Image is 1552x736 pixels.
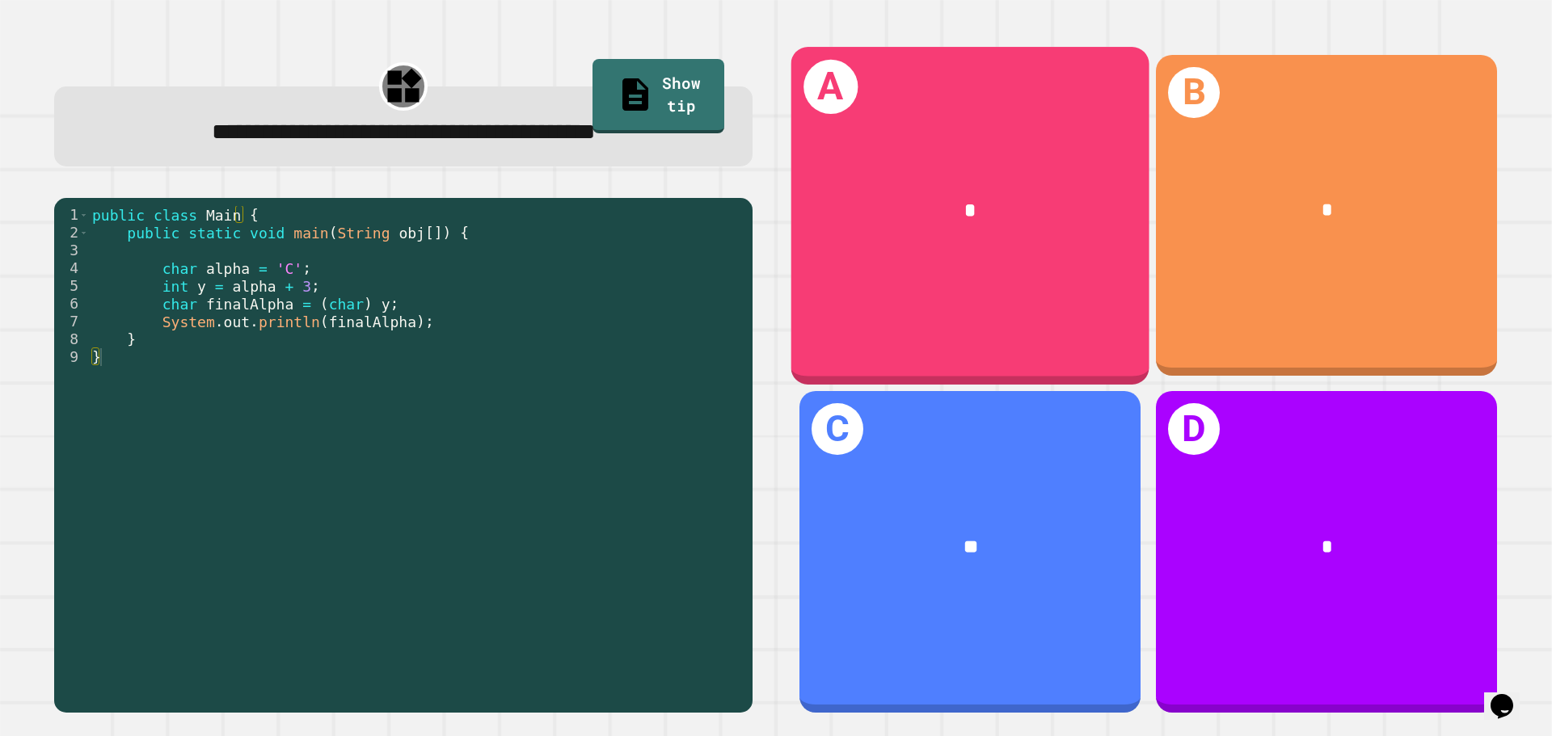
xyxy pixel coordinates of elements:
div: 9 [54,348,89,366]
div: 7 [54,313,89,330]
span: Toggle code folding, rows 1 through 9 [79,206,88,224]
h1: B [1168,67,1220,119]
div: 2 [54,224,89,242]
h1: A [803,59,858,113]
iframe: chat widget [1484,671,1536,720]
div: 4 [54,259,89,277]
div: 1 [54,206,89,224]
a: Show tip [593,59,724,133]
h1: D [1168,403,1220,455]
div: 3 [54,242,89,259]
div: 5 [54,277,89,295]
div: 6 [54,295,89,313]
span: Toggle code folding, rows 2 through 8 [79,224,88,242]
div: 8 [54,330,89,348]
h1: C [812,403,863,455]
